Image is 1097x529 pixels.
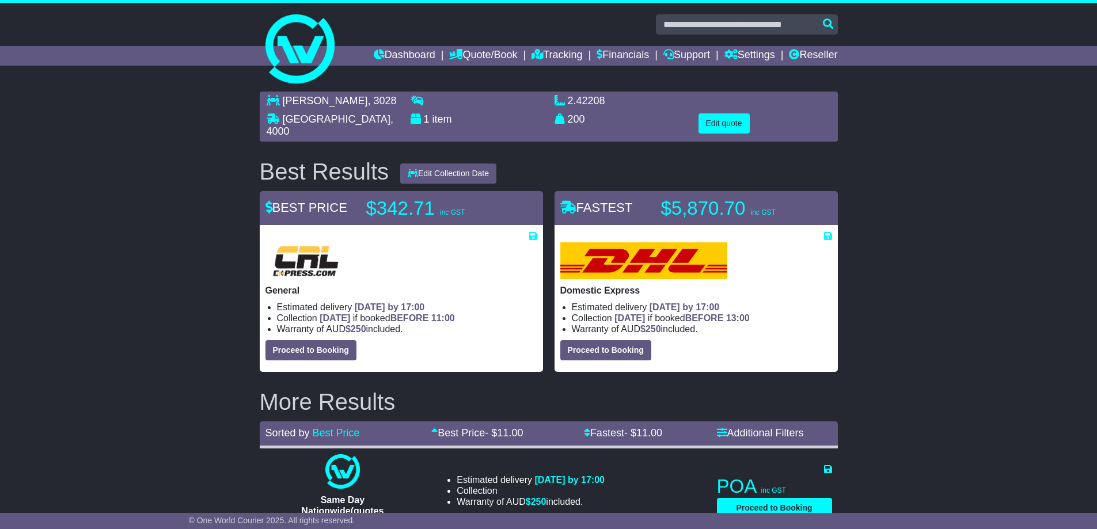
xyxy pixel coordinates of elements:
[699,113,750,134] button: Edit quote
[532,46,582,66] a: Tracking
[457,485,605,496] li: Collection
[432,113,452,125] span: item
[568,95,605,106] span: 2.42208
[560,340,651,360] button: Proceed to Booking
[726,313,750,323] span: 13:00
[368,95,397,106] span: , 3028
[265,200,347,215] span: BEST PRICE
[351,324,366,334] span: 250
[534,475,605,485] span: [DATE] by 17:00
[572,302,832,313] li: Estimated delivery
[374,46,435,66] a: Dashboard
[717,427,804,439] a: Additional Filters
[685,313,724,323] span: BEFORE
[346,324,366,334] span: $
[531,497,546,507] span: 250
[254,159,395,184] div: Best Results
[789,46,837,66] a: Reseller
[449,46,517,66] a: Quote/Book
[526,497,546,507] span: $
[761,486,786,494] span: inc GST
[400,163,496,184] button: Edit Collection Date
[265,340,356,360] button: Proceed to Booking
[313,427,360,439] a: Best Price
[724,46,775,66] a: Settings
[560,200,633,215] span: FASTEST
[440,208,465,216] span: inc GST
[614,313,645,323] span: [DATE]
[717,498,832,518] button: Proceed to Booking
[597,46,649,66] a: Financials
[267,113,393,138] span: , 4000
[485,427,523,439] span: - $
[640,324,661,334] span: $
[457,496,605,507] li: Warranty of AUD included.
[431,313,455,323] span: 11:00
[750,208,775,216] span: inc GST
[572,324,832,334] li: Warranty of AUD included.
[457,474,605,485] li: Estimated delivery
[366,197,510,220] p: $342.71
[277,324,537,334] li: Warranty of AUD included.
[614,313,749,323] span: if booked
[301,495,384,527] span: Same Day Nationwide(quotes take 0.5-1 hour)
[265,285,537,296] p: General
[283,113,390,125] span: [GEOGRAPHIC_DATA]
[355,302,425,312] span: [DATE] by 17:00
[584,427,662,439] a: Fastest- $11.00
[497,427,523,439] span: 11.00
[265,242,346,279] img: CRL: General
[431,427,523,439] a: Best Price- $11.00
[568,113,585,125] span: 200
[717,475,832,498] p: POA
[560,242,727,279] img: DHL: Domestic Express
[650,302,720,312] span: [DATE] by 17:00
[560,285,832,296] p: Domestic Express
[325,454,360,489] img: One World Courier: Same Day Nationwide(quotes take 0.5-1 hour)
[661,197,805,220] p: $5,870.70
[283,95,368,106] span: [PERSON_NAME]
[189,516,355,525] span: © One World Courier 2025. All rights reserved.
[663,46,710,66] a: Support
[277,313,537,324] li: Collection
[260,389,838,414] h2: More Results
[320,313,350,323] span: [DATE]
[624,427,662,439] span: - $
[265,427,310,439] span: Sorted by
[390,313,429,323] span: BEFORE
[646,324,661,334] span: 250
[277,302,537,313] li: Estimated delivery
[636,427,662,439] span: 11.00
[320,313,454,323] span: if booked
[424,113,430,125] span: 1
[572,313,832,324] li: Collection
